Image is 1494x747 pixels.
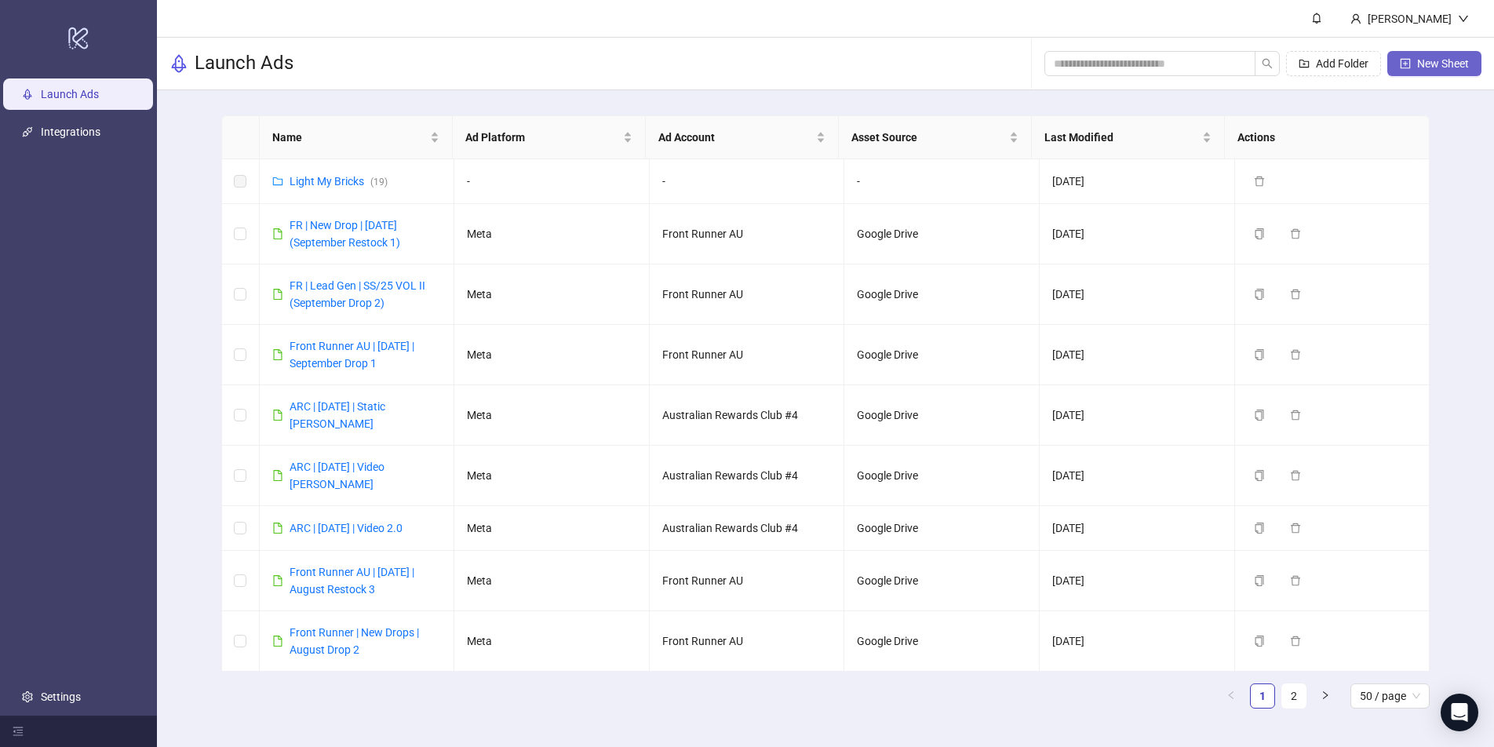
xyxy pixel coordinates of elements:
span: copy [1254,228,1265,239]
th: Last Modified [1032,116,1225,159]
span: folder-add [1299,58,1310,69]
a: ARC | [DATE] | Video [PERSON_NAME] [290,461,384,490]
span: delete [1290,349,1301,360]
span: right [1321,691,1330,700]
th: Name [260,116,453,159]
span: file [272,410,283,421]
button: New Sheet [1387,51,1481,76]
span: rocket [169,54,188,73]
span: file [272,228,283,239]
a: Integrations [41,126,100,138]
span: Add Folder [1316,57,1368,70]
span: copy [1254,636,1265,647]
td: Meta [454,551,650,611]
span: 50 / page [1360,684,1420,708]
td: [DATE] [1040,264,1235,325]
span: file [272,636,283,647]
button: Add Folder [1286,51,1381,76]
span: user [1350,13,1361,24]
li: Next Page [1313,683,1338,709]
th: Ad Account [646,116,839,159]
th: Asset Source [839,116,1032,159]
span: bell [1311,13,1322,24]
td: - [454,159,650,204]
li: Previous Page [1219,683,1244,709]
td: Meta [454,325,650,385]
td: - [650,159,845,204]
button: right [1313,683,1338,709]
a: Settings [41,691,81,703]
span: folder [272,176,283,187]
span: file [272,349,283,360]
span: delete [1254,176,1265,187]
td: Meta [454,506,650,551]
span: search [1262,58,1273,69]
span: Ad Platform [465,129,620,146]
td: [DATE] [1040,385,1235,446]
td: Google Drive [844,611,1040,672]
td: [DATE] [1040,325,1235,385]
td: Meta [454,264,650,325]
a: 1 [1251,684,1274,708]
span: delete [1290,289,1301,300]
td: Google Drive [844,506,1040,551]
a: Front Runner | New Drops | August Drop 2 [290,626,419,656]
span: copy [1254,523,1265,534]
td: Front Runner AU [650,611,845,672]
span: Ad Account [658,129,813,146]
td: Front Runner AU [650,551,845,611]
div: Open Intercom Messenger [1441,694,1478,731]
td: Meta [454,204,650,264]
td: [DATE] [1040,611,1235,672]
span: copy [1254,289,1265,300]
span: copy [1254,349,1265,360]
td: [DATE] [1040,551,1235,611]
td: [DATE] [1040,159,1235,204]
a: Light My Bricks(19) [290,175,388,188]
span: copy [1254,470,1265,481]
td: Australian Rewards Club #4 [650,506,845,551]
a: Launch Ads [41,88,99,100]
span: down [1458,13,1469,24]
td: Meta [454,611,650,672]
span: delete [1290,636,1301,647]
td: [DATE] [1040,204,1235,264]
td: Front Runner AU [650,264,845,325]
a: 2 [1282,684,1306,708]
li: 1 [1250,683,1275,709]
td: Google Drive [844,325,1040,385]
div: Page Size [1350,683,1430,709]
td: Meta [454,446,650,506]
td: [DATE] [1040,506,1235,551]
span: plus-square [1400,58,1411,69]
td: Google Drive [844,446,1040,506]
a: ARC | [DATE] | Static [PERSON_NAME] [290,400,385,430]
span: ( 19 ) [370,177,388,188]
td: Meta [454,385,650,446]
li: 2 [1281,683,1306,709]
span: delete [1290,575,1301,586]
td: - [844,159,1040,204]
span: delete [1290,470,1301,481]
div: [PERSON_NAME] [1361,10,1458,27]
span: file [272,470,283,481]
a: ARC | [DATE] | Video 2.0 [290,522,403,534]
span: file [272,575,283,586]
span: Asset Source [851,129,1006,146]
td: Google Drive [844,264,1040,325]
td: Google Drive [844,551,1040,611]
td: Front Runner AU [650,204,845,264]
td: Google Drive [844,385,1040,446]
span: left [1226,691,1236,700]
td: Front Runner AU [650,325,845,385]
a: Front Runner AU | [DATE] | August Restock 3 [290,566,414,596]
span: delete [1290,228,1301,239]
span: copy [1254,410,1265,421]
span: Name [272,129,427,146]
td: Australian Rewards Club #4 [650,385,845,446]
td: Google Drive [844,204,1040,264]
a: FR | Lead Gen | SS/25 VOL II (September Drop 2) [290,279,425,309]
span: file [272,289,283,300]
td: [DATE] [1040,446,1235,506]
span: menu-fold [13,726,24,737]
